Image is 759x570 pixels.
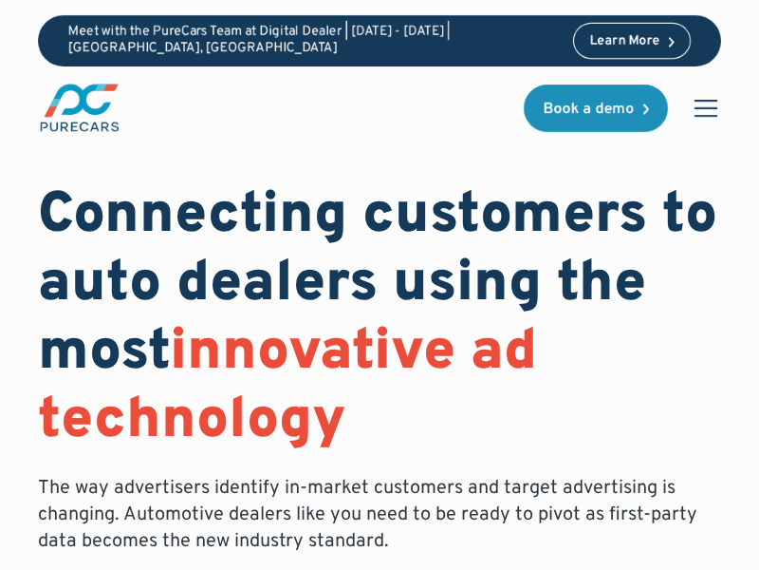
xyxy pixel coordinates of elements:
[38,82,121,134] a: main
[38,317,537,458] span: innovative ad technology
[543,102,634,117] div: Book a demo
[68,25,558,57] p: Meet with the PureCars Team at Digital Dealer | [DATE] - [DATE] | [GEOGRAPHIC_DATA], [GEOGRAPHIC_...
[38,182,721,456] h1: Connecting customers to auto dealers using the most
[683,85,721,131] div: menu
[38,82,121,134] img: purecars logo
[589,35,659,48] div: Learn More
[524,85,668,132] a: Book a demo
[573,23,691,59] a: Learn More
